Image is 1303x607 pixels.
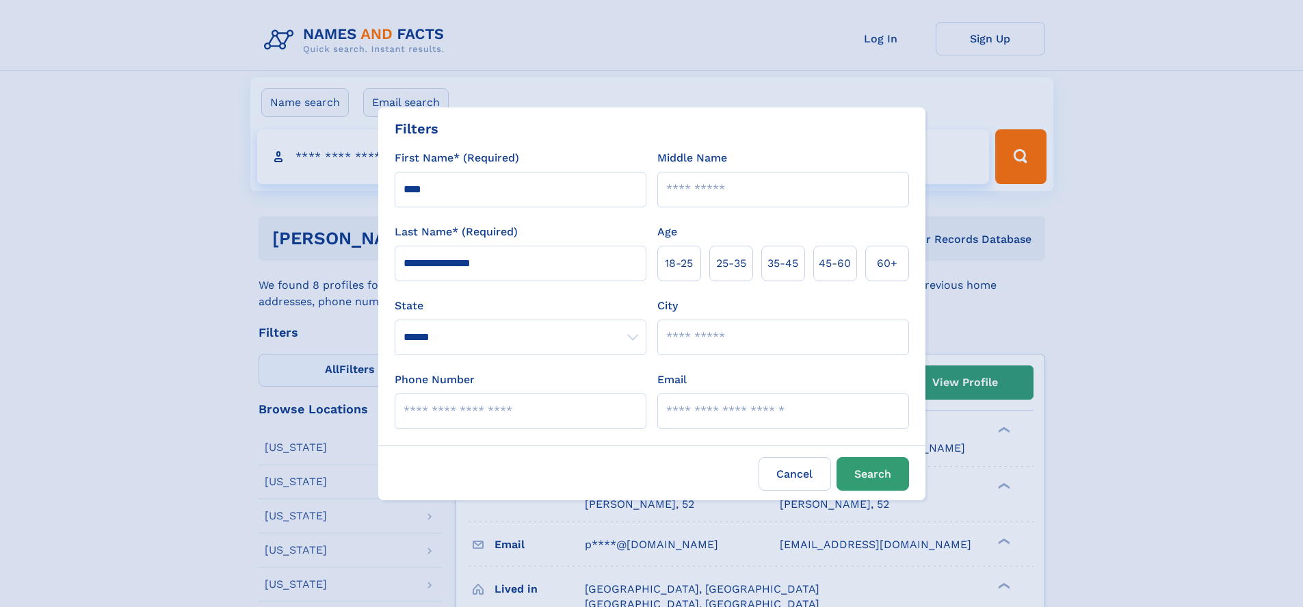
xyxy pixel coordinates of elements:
label: State [395,298,646,314]
div: Filters [395,118,438,139]
label: First Name* (Required) [395,150,519,166]
span: 18‑25 [665,255,693,272]
label: City [657,298,678,314]
span: 60+ [877,255,897,272]
span: 45‑60 [819,255,851,272]
label: Age [657,224,677,240]
label: Last Name* (Required) [395,224,518,240]
span: 35‑45 [767,255,798,272]
label: Phone Number [395,372,475,388]
button: Search [837,457,909,491]
label: Middle Name [657,150,727,166]
label: Cancel [759,457,831,491]
span: 25‑35 [716,255,746,272]
label: Email [657,372,687,388]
